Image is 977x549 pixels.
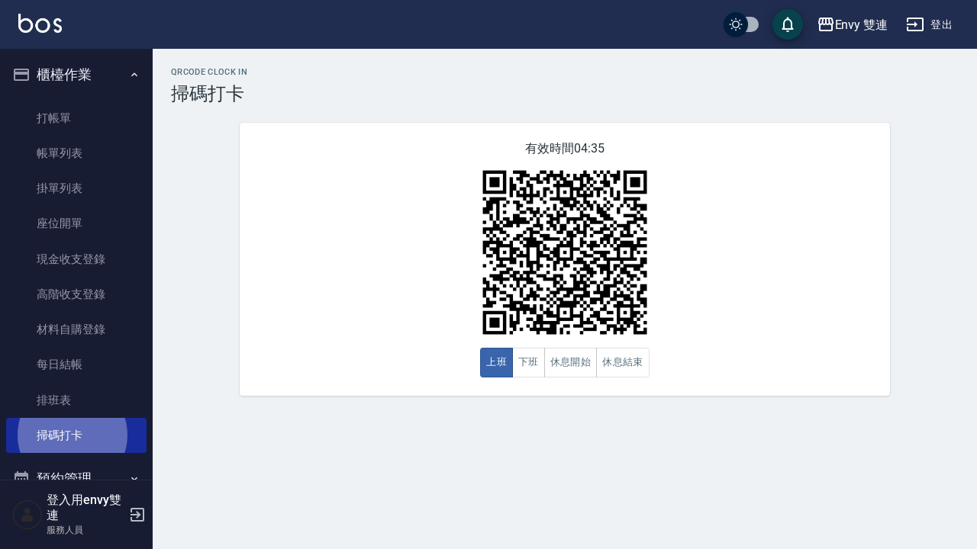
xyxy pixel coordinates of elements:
[12,499,43,530] img: Person
[240,123,890,396] div: 有效時間 04:35
[480,348,513,377] button: 上班
[6,277,147,312] a: 高階收支登錄
[18,14,62,33] img: Logo
[596,348,650,377] button: 休息結束
[6,101,147,136] a: 打帳單
[171,67,959,77] h2: QRcode Clock In
[512,348,545,377] button: 下班
[811,9,895,40] button: Envy 雙連
[6,242,147,277] a: 現金收支登錄
[47,523,124,537] p: 服務人員
[835,15,888,34] div: Envy 雙連
[6,459,147,499] button: 預約管理
[6,312,147,347] a: 材料自購登錄
[171,83,959,104] h3: 掃碼打卡
[900,11,959,39] button: 登出
[6,171,147,206] a: 掛單列表
[6,347,147,382] a: 每日結帳
[6,206,147,241] a: 座位開單
[6,383,147,418] a: 排班表
[47,493,124,523] h5: 登入用envy雙連
[6,55,147,95] button: 櫃檯作業
[6,418,147,453] a: 掃碼打卡
[772,9,803,40] button: save
[544,348,598,377] button: 休息開始
[6,136,147,171] a: 帳單列表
